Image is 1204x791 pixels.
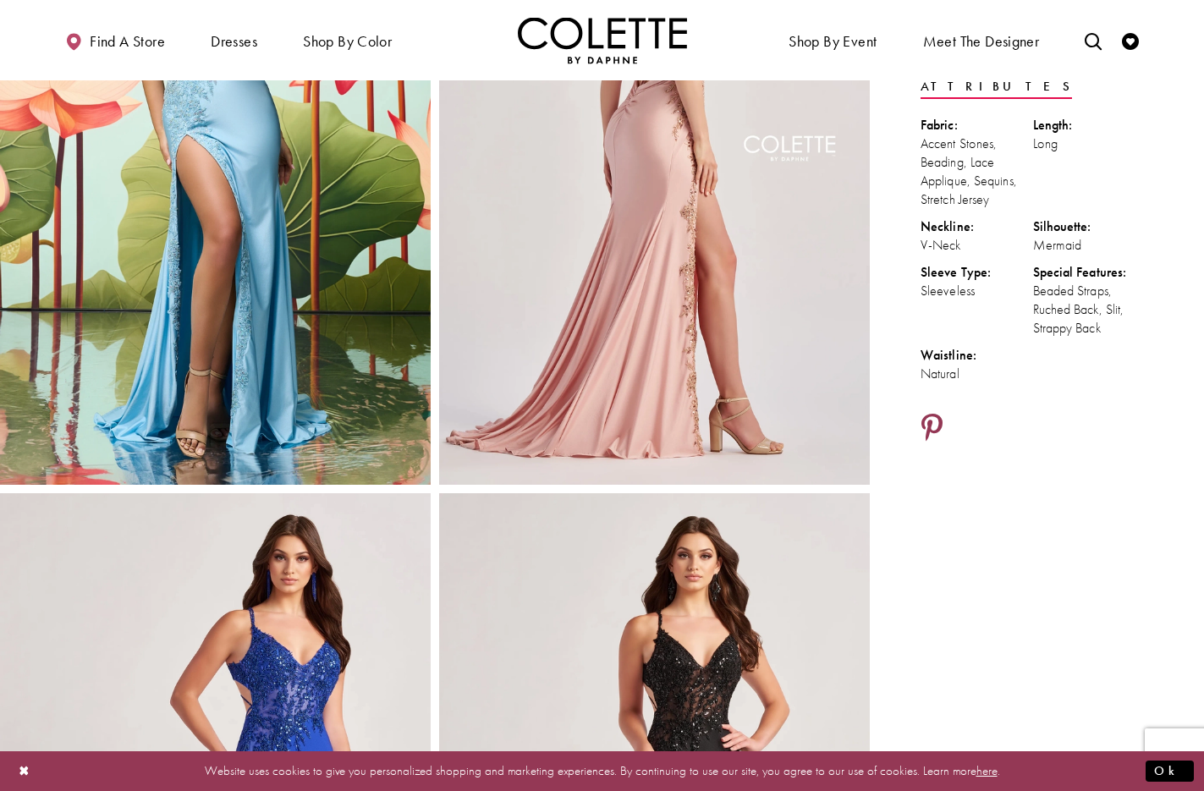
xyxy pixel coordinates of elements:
[921,365,1033,383] div: Natural
[303,33,392,50] span: Shop by color
[1033,116,1146,135] div: Length:
[1080,17,1106,63] a: Toggle search
[921,236,1033,255] div: V-Neck
[61,17,169,63] a: Find a store
[921,135,1033,209] div: Accent Stones, Beading, Lace Applique, Sequins, Stretch Jersey
[921,74,1072,99] a: Attributes
[976,762,998,779] a: here
[789,33,877,50] span: Shop By Event
[1033,217,1146,236] div: Silhouette:
[1033,135,1146,153] div: Long
[90,33,165,50] span: Find a store
[122,760,1082,783] p: Website uses cookies to give you personalized shopping and marketing experiences. By continuing t...
[1033,282,1146,338] div: Beaded Straps, Ruched Back, Slit, Strappy Back
[784,17,881,63] span: Shop By Event
[921,263,1033,282] div: Sleeve Type:
[921,217,1033,236] div: Neckline:
[1033,236,1146,255] div: Mermaid
[1146,761,1194,782] button: Submit Dialog
[299,17,396,63] span: Shop by color
[1118,17,1143,63] a: Check Wishlist
[206,17,261,63] span: Dresses
[921,413,943,445] a: Share using Pinterest - Opens in new tab
[921,346,1033,365] div: Waistline:
[921,116,1033,135] div: Fabric:
[923,33,1040,50] span: Meet the designer
[10,756,39,786] button: Close Dialog
[518,17,687,63] img: Colette by Daphne
[518,17,687,63] a: Visit Home Page
[921,282,1033,300] div: Sleeveless
[211,33,257,50] span: Dresses
[919,17,1044,63] a: Meet the designer
[1033,263,1146,282] div: Special Features:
